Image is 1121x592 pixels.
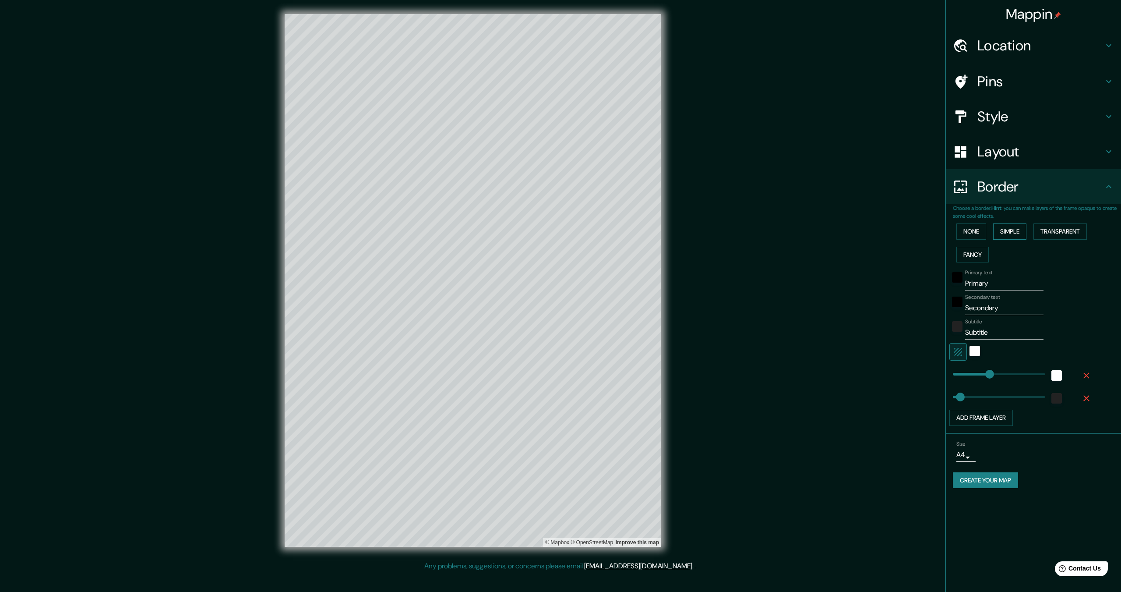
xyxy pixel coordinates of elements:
div: A4 [956,448,976,462]
h4: Pins [977,73,1103,90]
h4: Border [977,178,1103,195]
div: Location [946,28,1121,63]
button: color-222222 [1051,393,1062,404]
button: Simple [993,223,1026,240]
h4: Mappin [1006,5,1061,23]
div: Layout [946,134,1121,169]
button: white [1051,370,1062,381]
button: None [956,223,986,240]
button: white [969,346,980,356]
div: . [695,561,697,571]
h4: Layout [977,143,1103,160]
h4: Style [977,108,1103,125]
div: Border [946,169,1121,204]
p: Any problems, suggestions, or concerns please email . [424,561,694,571]
a: OpenStreetMap [571,539,613,546]
label: Size [956,440,966,447]
label: Primary text [965,269,992,277]
button: Fancy [956,247,989,263]
div: Pins [946,64,1121,99]
a: Mapbox [545,539,569,546]
p: Choose a border. : you can make layers of the frame opaque to create some cool effects. [953,204,1121,220]
button: color-222222 [952,321,962,332]
b: Hint [991,205,1001,212]
button: Add frame layer [949,410,1013,426]
button: black [952,272,962,283]
button: black [952,297,962,307]
iframe: Help widget launcher [1043,558,1111,582]
label: Subtitle [965,318,982,326]
img: pin-icon.png [1054,12,1061,19]
button: Transparent [1033,223,1087,240]
a: [EMAIL_ADDRESS][DOMAIN_NAME] [584,561,692,571]
label: Secondary text [965,294,1000,301]
div: . [694,561,695,571]
h4: Location [977,37,1103,54]
button: Create your map [953,472,1018,489]
div: Style [946,99,1121,134]
a: Map feedback [616,539,659,546]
